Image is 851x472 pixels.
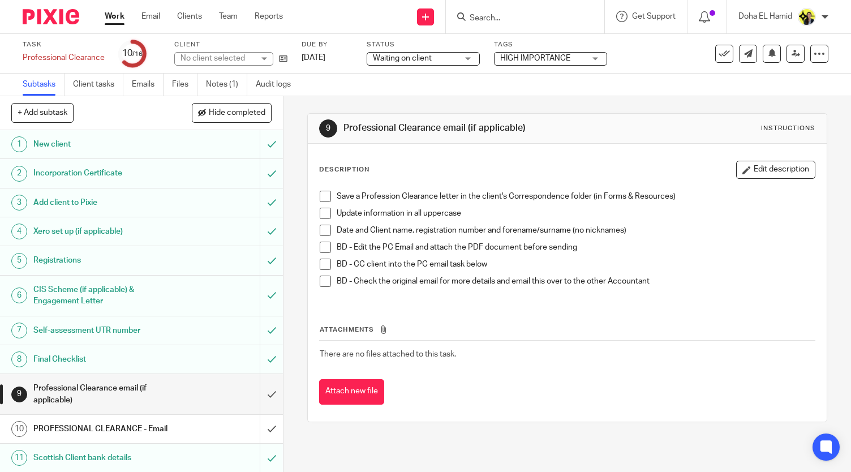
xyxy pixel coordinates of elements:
[761,124,815,133] div: Instructions
[256,74,299,96] a: Audit logs
[11,288,27,303] div: 6
[343,122,592,134] h1: Professional Clearance email (if applicable)
[206,74,247,96] a: Notes (1)
[177,11,202,22] a: Clients
[500,54,570,62] span: HIGH IMPORTANCE
[132,51,143,57] small: /16
[141,11,160,22] a: Email
[319,165,369,174] p: Description
[11,387,27,402] div: 9
[180,53,254,64] div: No client selected
[33,223,177,240] h1: Xero set up (if applicable)
[11,224,27,239] div: 4
[11,195,27,211] div: 3
[302,40,353,49] label: Due by
[23,9,79,24] img: Pixie
[11,136,27,152] div: 1
[337,276,815,287] p: BD - Check the original email for more details and email this over to the other Accountant
[33,322,177,339] h1: Self-assessment UTR number
[209,109,265,118] span: Hide completed
[23,74,65,96] a: Subtasks
[367,40,480,49] label: Status
[105,11,124,22] a: Work
[469,14,570,24] input: Search
[320,327,374,333] span: Attachments
[736,161,815,179] button: Edit description
[320,350,456,358] span: There are no files attached to this task.
[33,351,177,368] h1: Final Checklist
[11,323,27,338] div: 7
[11,351,27,367] div: 8
[132,74,164,96] a: Emails
[33,165,177,182] h1: Incorporation Certificate
[11,253,27,269] div: 5
[33,252,177,269] h1: Registrations
[23,40,105,49] label: Task
[73,74,123,96] a: Client tasks
[192,103,272,122] button: Hide completed
[174,40,287,49] label: Client
[494,40,607,49] label: Tags
[738,11,792,22] p: Doha EL Hamid
[23,52,105,63] div: Professional Clearance
[337,208,815,219] p: Update information in all uppercase
[337,259,815,270] p: BD - CC client into the PC email task below
[33,136,177,153] h1: New client
[33,194,177,211] h1: Add client to Pixie
[319,119,337,138] div: 9
[219,11,238,22] a: Team
[798,8,816,26] img: Doha-Starbridge.jpg
[11,450,27,466] div: 11
[11,421,27,437] div: 10
[319,379,384,405] button: Attach new file
[33,449,177,466] h1: Scottish Client bank details
[11,166,27,182] div: 2
[302,54,325,62] span: [DATE]
[337,242,815,253] p: BD - Edit the PC Email and attach the PDF document before sending
[255,11,283,22] a: Reports
[172,74,197,96] a: Files
[33,380,177,409] h1: Professional Clearance email (if applicable)
[122,47,143,60] div: 10
[373,54,432,62] span: Waiting on client
[11,103,74,122] button: + Add subtask
[33,420,177,437] h1: PROFESSIONAL CLEARANCE - Email
[632,12,676,20] span: Get Support
[33,281,177,310] h1: CIS Scheme (if applicable) & Engagement Letter
[337,191,815,202] p: Save a Profession Clearance letter in the client's Correspondence folder (in Forms & Resources)
[337,225,815,236] p: Date and Client name, registration number and forename/surname (no nicknames)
